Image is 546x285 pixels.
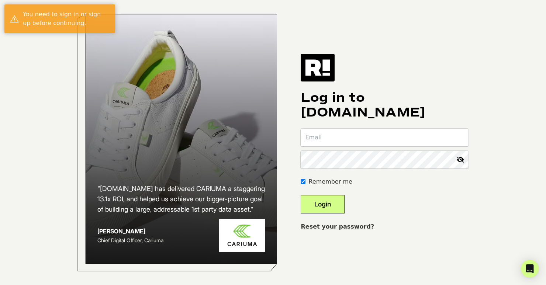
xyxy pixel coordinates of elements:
h1: Log in to [DOMAIN_NAME] [301,90,469,120]
img: Retention.com [301,54,335,81]
img: Cariuma [219,219,265,253]
h2: “[DOMAIN_NAME] has delivered CARIUMA a staggering 13.1x ROI, and helped us achieve our bigger-pic... [97,184,266,215]
a: Reset your password? [301,223,374,230]
div: You need to sign in or sign up before continuing. [23,10,110,28]
span: Chief Digital Officer, Cariuma [97,237,163,243]
input: Email [301,129,469,146]
button: Login [301,195,345,213]
label: Remember me [308,177,352,186]
strong: [PERSON_NAME] [97,227,145,235]
div: Open Intercom Messenger [521,260,539,278]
